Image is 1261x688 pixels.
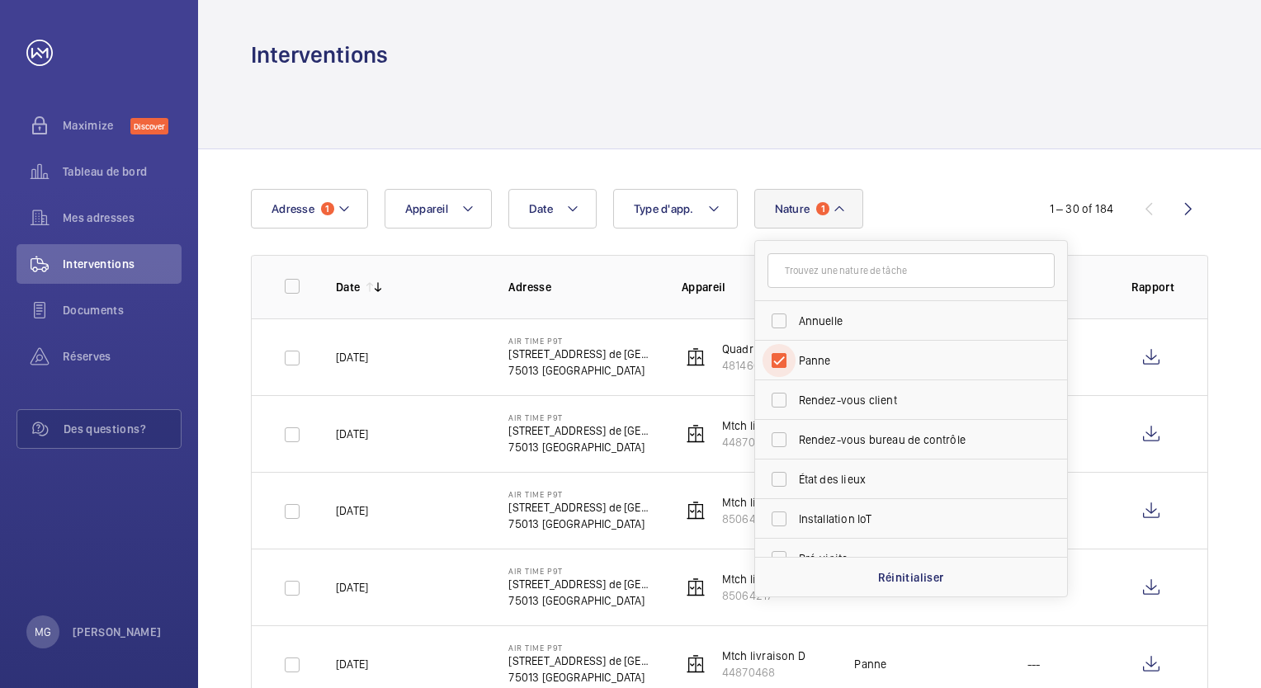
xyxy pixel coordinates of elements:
p: [STREET_ADDRESS] de [GEOGRAPHIC_DATA] [508,346,654,362]
img: elevator.svg [686,424,706,444]
span: Appareil [405,202,448,215]
p: Réinitialiser [878,569,944,586]
span: Mes adresses [63,210,182,226]
p: [DATE] [336,656,368,672]
p: Mtch livraison G [722,494,805,511]
p: AIR TIME P9T [508,643,654,653]
p: [DATE] [336,349,368,365]
p: AIR TIME P9T [508,412,654,422]
p: [STREET_ADDRESS] de [GEOGRAPHIC_DATA] [508,653,654,669]
p: MG [35,624,51,640]
span: Rendez-vous client [799,392,1026,408]
p: 85064217 [722,587,805,604]
p: 75013 [GEOGRAPHIC_DATA] [508,362,654,379]
span: Adresse [272,202,314,215]
h1: Interventions [251,40,388,70]
p: 48146088 [722,357,791,374]
span: Annuelle [799,313,1026,329]
p: Mtch livraison D [722,648,805,664]
span: Type d'app. [634,202,694,215]
p: [STREET_ADDRESS] de [GEOGRAPHIC_DATA] [508,576,654,592]
span: Réserves [63,348,182,365]
span: Installation IoT [799,511,1026,527]
p: 75013 [GEOGRAPHIC_DATA] [508,592,654,609]
p: [STREET_ADDRESS] de [GEOGRAPHIC_DATA] [508,499,654,516]
div: Panne [854,656,886,672]
p: AIR TIME P9T [508,566,654,576]
span: Date [529,202,553,215]
p: [STREET_ADDRESS] de [GEOGRAPHIC_DATA] [508,422,654,439]
span: Des questions? [64,421,181,437]
p: [DATE] [336,579,368,596]
p: --- [1027,656,1041,672]
img: elevator.svg [686,501,706,521]
p: 75013 [GEOGRAPHIC_DATA] [508,439,654,455]
span: Documents [63,302,182,318]
span: 1 [321,202,334,215]
button: Adresse1 [251,189,368,229]
span: Discover [130,118,168,134]
img: elevator.svg [686,654,706,674]
p: AIR TIME P9T [508,336,654,346]
p: AIR TIME P9T [508,489,654,499]
span: Pré-visite [799,550,1026,567]
button: Type d'app. [613,189,738,229]
p: Mtch livraison G [722,571,805,587]
p: 44870468 [722,664,805,681]
p: [PERSON_NAME] [73,624,162,640]
p: Adresse [508,279,654,295]
p: Appareil [682,279,828,295]
p: 44870468 [722,434,805,450]
p: 75013 [GEOGRAPHIC_DATA] [508,669,654,686]
button: Date [508,189,597,229]
p: 75013 [GEOGRAPHIC_DATA] [508,516,654,532]
button: Appareil [385,189,492,229]
p: Quadruplex D [722,341,791,357]
p: [DATE] [336,426,368,442]
p: Rapport [1131,279,1174,295]
input: Trouvez une nature de tâche [767,253,1055,288]
span: 1 [816,202,829,215]
span: Rendez-vous bureau de contrôle [799,431,1026,448]
div: 1 – 30 of 184 [1050,200,1113,217]
img: elevator.svg [686,347,706,367]
span: Panne [799,352,1026,369]
p: [DATE] [336,502,368,519]
span: État des lieux [799,471,1026,488]
span: Tableau de bord [63,163,182,180]
img: elevator.svg [686,577,706,597]
p: Date [336,279,360,295]
span: Maximize [63,117,130,134]
span: Interventions [63,256,182,272]
p: 85064217 [722,511,805,527]
p: Mtch livraison D [722,417,805,434]
span: Nature [775,202,810,215]
button: Nature1 [754,189,864,229]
